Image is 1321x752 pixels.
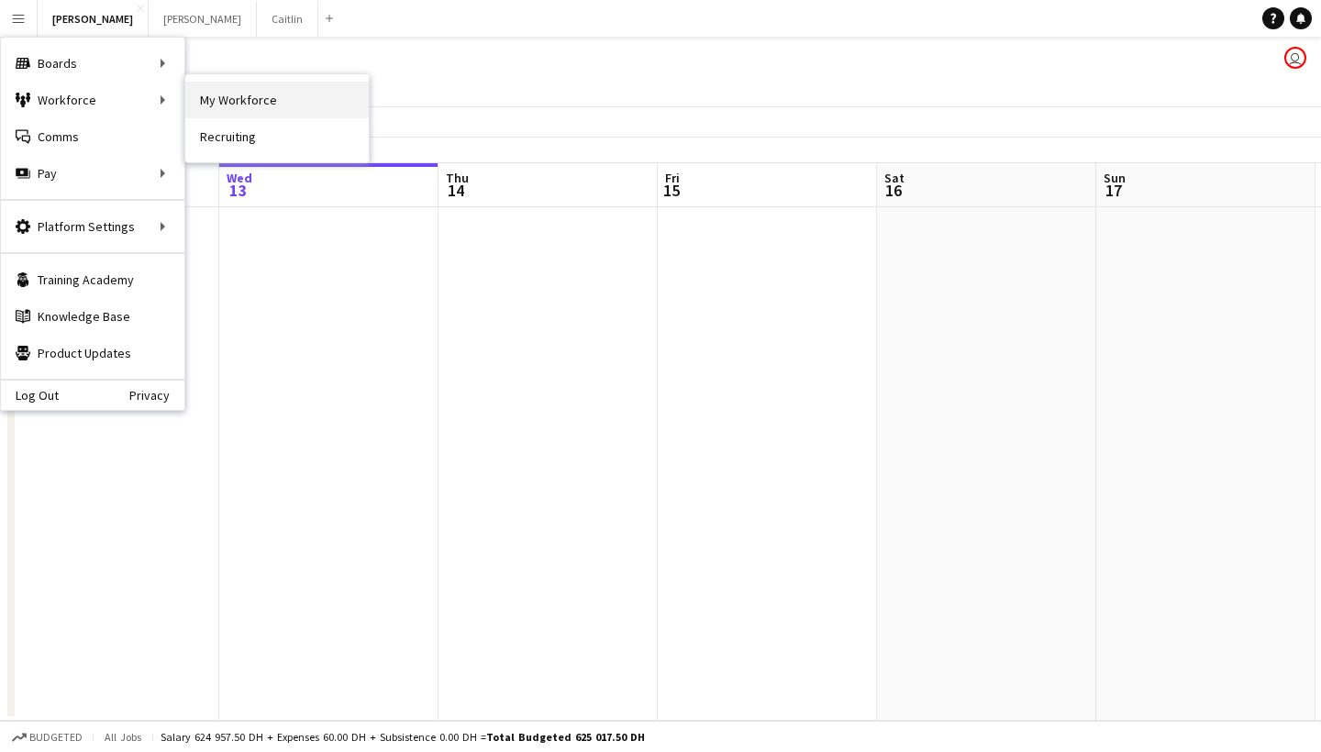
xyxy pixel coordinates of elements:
span: Total Budgeted 625 017.50 DH [486,730,645,744]
a: Product Updates [1,335,184,371]
div: Workforce [1,82,184,118]
a: Recruiting [185,118,369,155]
span: Thu [446,170,469,186]
button: Budgeted [9,727,85,747]
span: 17 [1101,180,1126,201]
span: All jobs [101,730,145,744]
a: Training Academy [1,261,184,298]
div: Salary 624 957.50 DH + Expenses 60.00 DH + Subsistence 0.00 DH = [161,730,645,744]
button: [PERSON_NAME] [38,1,149,37]
div: Boards [1,45,184,82]
span: Sat [884,170,905,186]
span: Sun [1104,170,1126,186]
span: 16 [882,180,905,201]
a: Knowledge Base [1,298,184,335]
span: Fri [665,170,680,186]
a: Log Out [1,388,59,403]
button: Caitlin [257,1,318,37]
button: [PERSON_NAME] [149,1,257,37]
span: 15 [662,180,680,201]
span: Wed [227,170,252,186]
a: My Workforce [185,82,369,118]
span: 13 [224,180,252,201]
span: Budgeted [29,731,83,744]
a: Comms [1,118,184,155]
span: 14 [443,180,469,201]
a: Privacy [129,388,184,403]
app-user-avatar: Caitlin Aldendorff [1284,47,1306,69]
div: Platform Settings [1,208,184,245]
div: Pay [1,155,184,192]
